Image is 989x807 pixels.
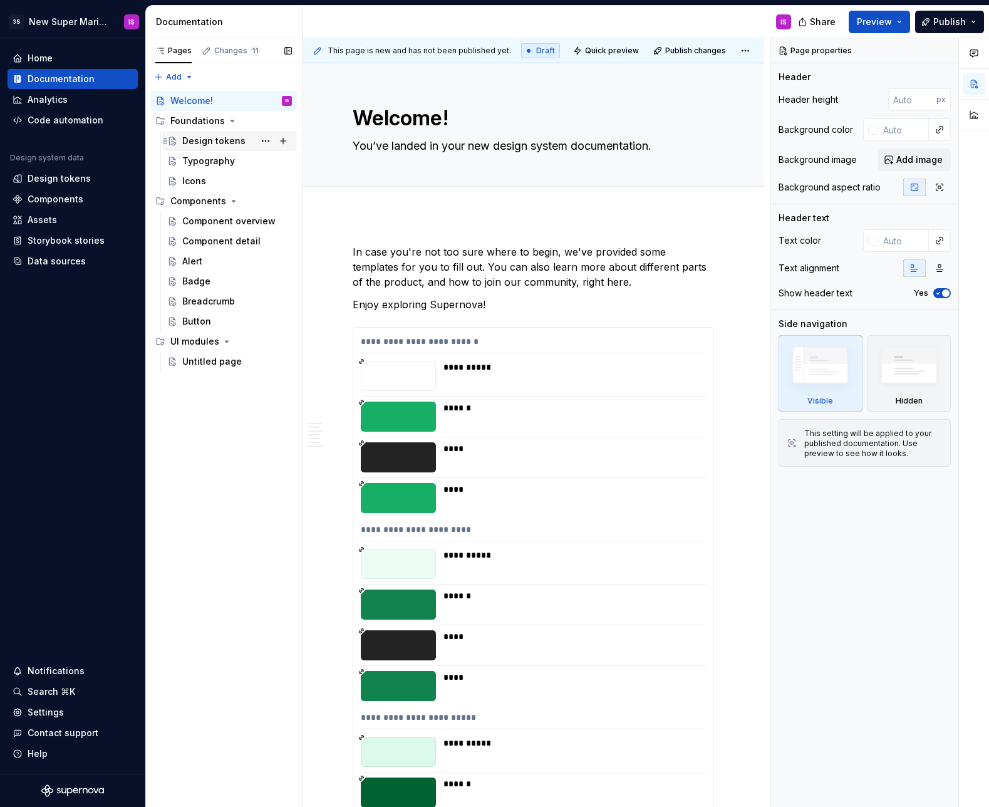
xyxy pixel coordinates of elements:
[150,91,297,372] div: Page tree
[28,727,98,739] div: Contact support
[28,93,68,106] div: Analytics
[779,181,881,194] div: Background aspect ratio
[3,8,143,35] button: 3SNew Super Mario Design SystemIS
[779,335,862,412] div: Visible
[936,95,946,105] p: px
[810,16,836,28] span: Share
[156,16,297,28] div: Documentation
[8,723,138,743] button: Contact support
[8,661,138,681] button: Notifications
[8,169,138,189] a: Design tokens
[779,318,847,330] div: Side navigation
[10,153,84,163] div: Design system data
[28,234,105,247] div: Storybook stories
[155,46,192,56] div: Pages
[28,73,95,85] div: Documentation
[162,231,297,251] a: Component detail
[28,172,91,185] div: Design tokens
[888,88,936,111] input: Auto
[8,69,138,89] a: Documentation
[896,396,923,406] div: Hidden
[170,115,225,127] div: Foundations
[182,235,261,247] div: Component detail
[779,71,810,83] div: Header
[857,16,892,28] span: Preview
[350,136,712,156] textarea: You’ve landed in your new design system documentation.
[162,251,297,271] a: Alert
[8,48,138,68] a: Home
[878,229,929,252] input: Auto
[182,275,210,288] div: Badge
[162,351,297,372] a: Untitled page
[665,46,726,56] span: Publish changes
[41,784,104,797] svg: Supernova Logo
[182,315,211,328] div: Button
[150,91,297,111] a: Welcome!IS
[350,103,712,133] textarea: Welcome!
[8,682,138,702] button: Search ⌘K
[28,665,85,677] div: Notifications
[804,429,943,459] div: This setting will be applied to your published documentation. Use preview to see how it looks.
[779,287,852,299] div: Show header text
[8,702,138,722] a: Settings
[150,68,197,86] button: Add
[29,16,109,28] div: New Super Mario Design System
[182,215,276,227] div: Component overview
[779,234,821,247] div: Text color
[8,210,138,230] a: Assets
[585,46,639,56] span: Quick preview
[8,90,138,110] a: Analytics
[150,111,297,131] div: Foundations
[569,42,645,60] button: Quick preview
[9,14,24,29] div: 3S
[8,744,138,764] button: Help
[170,195,226,207] div: Components
[867,335,951,412] div: Hidden
[807,396,833,406] div: Visible
[8,251,138,271] a: Data sources
[28,214,57,226] div: Assets
[214,46,260,56] div: Changes
[28,52,53,65] div: Home
[353,244,714,289] p: In case you're not too sure where to begin, we've provided some templates for you to fill out. Yo...
[650,42,732,60] button: Publish changes
[779,154,857,166] div: Background image
[780,17,787,27] div: IS
[28,255,86,268] div: Data sources
[166,72,182,82] span: Add
[328,46,511,56] span: This page is new and has not been published yet.
[182,255,202,268] div: Alert
[878,148,951,171] button: Add image
[182,175,206,187] div: Icons
[779,93,838,106] div: Header height
[8,110,138,130] a: Code automation
[353,297,714,312] p: Enjoy exploring Supernova!
[170,335,219,348] div: UI modules
[28,193,83,206] div: Components
[162,311,297,331] a: Button
[162,131,297,151] a: Design tokens
[128,17,135,27] div: IS
[28,685,75,698] div: Search ⌘K
[8,189,138,209] a: Components
[162,151,297,171] a: Typography
[285,95,289,107] div: IS
[933,16,966,28] span: Publish
[28,747,48,760] div: Help
[162,291,297,311] a: Breadcrumb
[792,11,844,33] button: Share
[914,288,928,298] label: Yes
[878,118,929,141] input: Auto
[250,46,260,56] span: 11
[150,331,297,351] div: UI modules
[915,11,984,33] button: Publish
[182,155,235,167] div: Typography
[849,11,910,33] button: Preview
[150,191,297,211] div: Components
[182,295,235,308] div: Breadcrumb
[28,706,64,719] div: Settings
[779,123,853,136] div: Background color
[779,212,829,224] div: Header text
[170,95,213,107] div: Welcome!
